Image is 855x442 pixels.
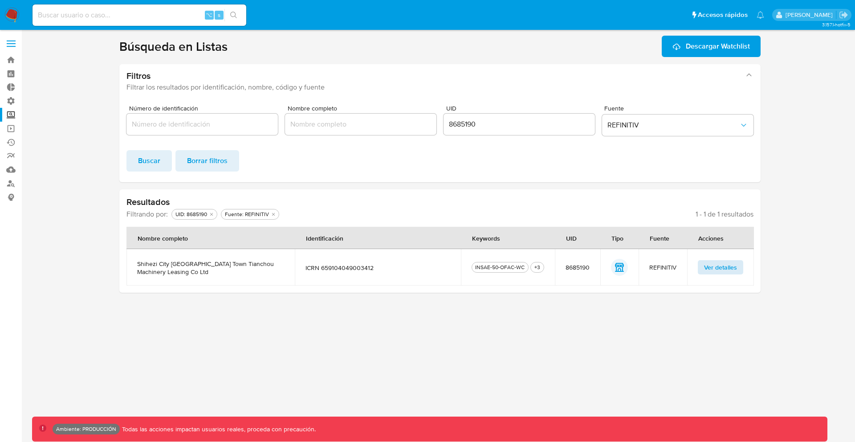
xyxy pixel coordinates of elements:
p: Todas las acciones impactan usuarios reales, proceda con precaución. [120,425,316,434]
a: Notificaciones [757,11,764,19]
button: search-icon [224,9,243,21]
span: ⌥ [206,11,212,19]
span: Accesos rápidos [698,10,748,20]
p: Ambiente: PRODUCCIÓN [56,427,116,431]
span: s [218,11,220,19]
a: Salir [839,10,848,20]
p: santiago.gastelu@mercadolibre.com [786,11,836,19]
input: Buscar usuario o caso... [33,9,246,21]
